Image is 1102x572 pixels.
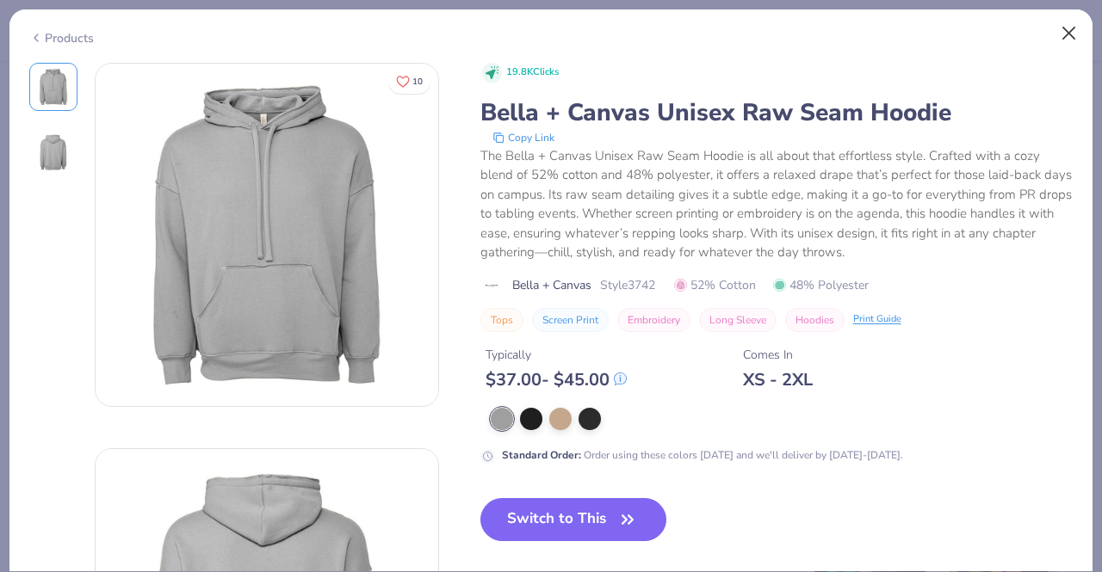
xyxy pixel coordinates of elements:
div: Comes In [743,346,813,364]
div: Order using these colors [DATE] and we'll deliver by [DATE]-[DATE]. [502,447,903,463]
div: Print Guide [853,312,901,327]
button: Switch to This [480,498,667,541]
div: Typically [486,346,627,364]
span: Bella + Canvas [512,276,591,294]
button: Screen Print [532,308,609,332]
span: 52% Cotton [674,276,756,294]
img: Back [33,132,74,173]
strong: Standard Order : [502,448,581,462]
button: Tops [480,308,523,332]
img: brand logo [480,279,504,292]
span: 48% Polyester [773,276,869,294]
img: Front [96,64,438,406]
span: Style 3742 [600,276,655,294]
div: XS - 2XL [743,369,813,391]
div: Products [29,29,94,47]
button: Close [1053,17,1086,50]
div: $ 37.00 - $ 45.00 [486,369,627,391]
img: Front [33,66,74,108]
span: 19.8K Clicks [506,65,559,80]
div: Bella + Canvas Unisex Raw Seam Hoodie [480,96,1074,129]
button: Hoodies [785,308,845,332]
button: Embroidery [617,308,690,332]
span: 10 [412,77,423,86]
button: Like [388,69,430,94]
button: copy to clipboard [487,129,560,146]
div: The Bella + Canvas Unisex Raw Seam Hoodie is all about that effortless style. Crafted with a cozy... [480,146,1074,262]
button: Long Sleeve [699,308,777,332]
